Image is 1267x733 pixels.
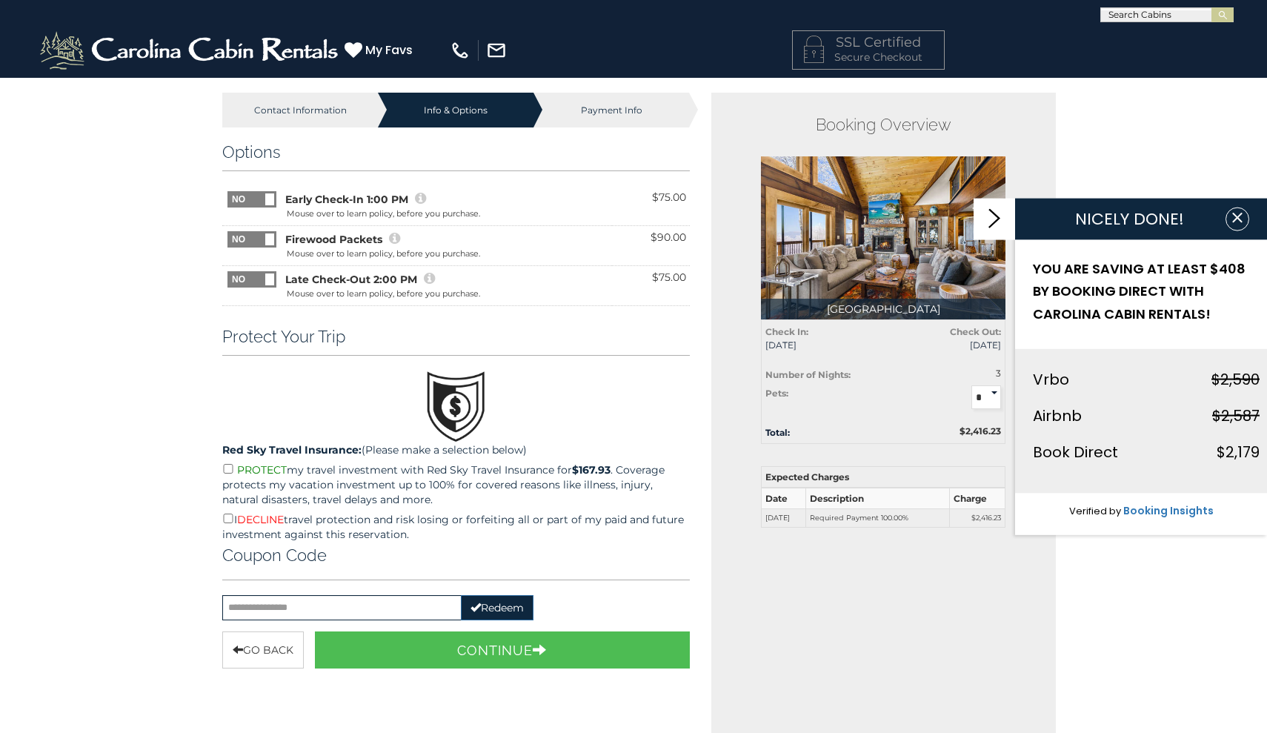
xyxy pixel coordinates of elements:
div: $2,416.23 [883,425,1012,437]
h2: Booking Overview [761,115,1005,134]
strong: Check In: [765,326,808,337]
th: Description [805,488,949,509]
td: $90.00 [612,226,689,266]
div: Mouse over to learn policy, before you purchase. [287,208,480,220]
td: $2,416.23 [949,509,1005,528]
p: my travel investment with Red Sky Travel Insurance for . Coverage protects my vacation investment... [222,461,690,507]
span: Firewood Packets [285,232,382,247]
a: My Favs [345,41,416,60]
img: White-1-2.png [37,28,345,73]
span: My Favs [365,41,413,59]
strike: $2,587 [1212,405,1260,426]
strong: Red Sky Travel Insurance: [222,443,362,457]
h4: SSL Certified [804,36,933,50]
p: (Please make a selection below) [222,442,690,457]
img: travel.png [426,371,485,442]
th: Charge [949,488,1005,509]
div: $2,179 [1217,440,1260,465]
img: 1736970600_thumbnail.jpeg [761,156,1005,319]
div: Mouse over to learn policy, before you purchase. [287,248,480,260]
span: Book Direct [1033,442,1118,462]
img: phone-regular-white.png [450,40,470,61]
h3: Options [222,142,690,162]
th: Date [762,488,805,509]
div: Airbnb [1033,403,1082,428]
p: I travel protection and risk losing or forfeiting all or part of my paid and future investment ag... [222,511,690,542]
span: Late Check-Out 2:00 PM [285,272,417,287]
td: Required Payment 100.00% [805,509,949,528]
strong: Check Out: [950,326,1001,337]
div: Vrbo [1033,367,1069,392]
a: Booking Insights [1123,503,1214,518]
td: $75.00 [612,266,689,306]
span: [DATE] [894,339,1001,351]
h2: YOU ARE SAVING AT LEAST $408 BY BOOKING DIRECT WITH CAROLINA CABIN RENTALS! [1033,257,1260,325]
td: [DATE] [762,509,805,528]
strong: Total: [765,427,790,438]
div: 3 [937,367,1001,379]
span: [DATE] [765,339,872,351]
img: LOCKICON1.png [804,36,824,63]
p: [GEOGRAPHIC_DATA] [761,299,1005,319]
span: Early Check-In 1:00 PM [285,192,408,207]
img: mail-regular-white.png [486,40,507,61]
h3: Protect Your Trip [222,327,690,346]
div: Mouse over to learn policy, before you purchase. [287,288,480,300]
div: Coupon Code [222,545,690,580]
strike: $2,590 [1211,369,1260,390]
span: DECLINE [237,513,284,526]
span: Verified by [1069,504,1121,518]
th: Expected Charges [762,467,1005,488]
td: $75.00 [612,186,689,226]
button: Continue [315,631,690,669]
strong: $167.93 [572,463,611,477]
button: Go Back [222,631,304,669]
strong: Pets: [765,388,788,399]
p: Secure Checkout [804,50,933,64]
h1: NICELY DONE! [1033,210,1226,228]
strong: Number of Nights: [765,369,851,380]
span: PROTECT [237,463,287,477]
button: Redeem [461,595,533,620]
